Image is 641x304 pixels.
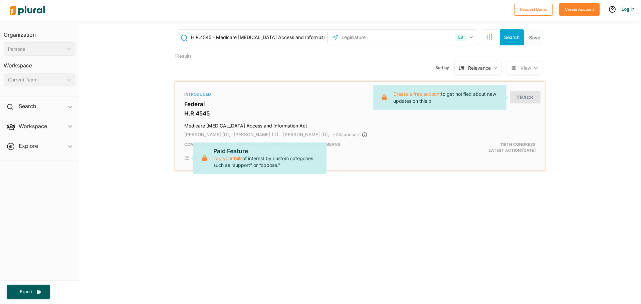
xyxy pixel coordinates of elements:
[184,91,536,97] div: Introduced
[8,76,64,83] div: Current Team
[622,6,634,12] a: Log In
[559,3,600,16] button: Create Account
[184,142,340,147] span: Committee on Energy and Commerce, Committee on Ways and Means
[500,142,536,147] span: 119th Congress
[170,51,265,76] div: 1 Results
[514,3,553,16] button: Request Demo
[455,34,466,41] div: 53
[184,156,190,161] div: Add Position Statement
[559,5,600,12] a: Create Account
[500,29,524,45] button: Search
[4,56,75,70] h3: Workspace
[234,132,280,137] span: [PERSON_NAME] (D),
[7,285,50,299] button: Export
[393,91,441,97] a: Create a free account
[341,31,412,44] input: Legislature
[420,141,541,154] div: Latest Action: [DATE]
[514,5,553,12] a: Request Demo
[19,102,36,110] h2: Search
[213,148,321,169] p: of interest by custom categories such as ”support” or “oppose.”
[4,25,75,40] h3: Organization
[468,64,491,71] div: Relevance
[8,46,64,53] div: Personal
[333,132,367,137] span: + 24 sponsor s
[15,289,37,295] span: Export
[184,132,230,137] span: [PERSON_NAME] (D),
[317,34,323,40] div: Tooltip anchor
[526,29,543,45] button: Save
[190,31,326,44] input: Enter keywords, bill # or legislator name
[184,110,536,117] h3: H.R.4545
[184,120,536,129] h4: Medicare [MEDICAL_DATA] Access and Information Act
[486,34,493,39] span: Search Filters
[520,64,531,71] span: View
[510,91,541,103] button: Track
[213,156,242,161] a: Tag your bills
[184,101,536,107] h3: Federal
[213,148,321,155] p: Paid Feature
[453,31,477,44] button: 53
[393,90,501,104] p: to get notified about new updates on this bill.
[435,65,454,71] span: Sort by
[283,132,329,137] span: [PERSON_NAME] (D),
